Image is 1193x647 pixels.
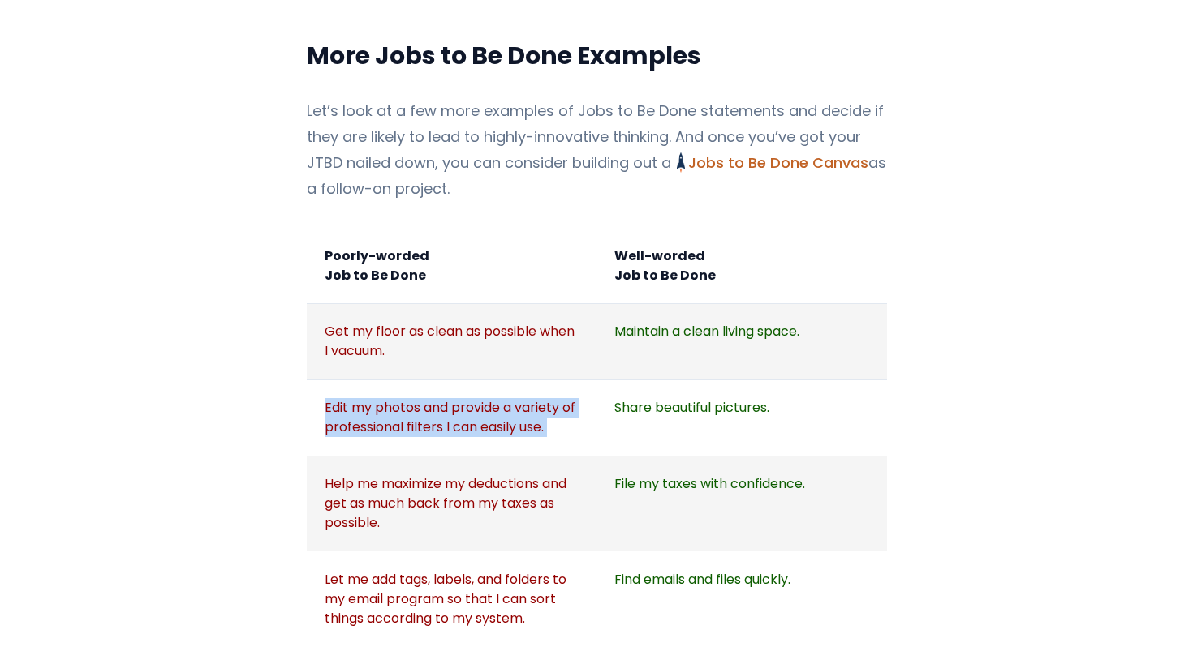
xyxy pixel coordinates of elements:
td: Find emails and files quickly. [596,551,887,646]
td: Let me add tags, labels, and folders to my email program so that I can sort things according to m... [307,551,597,646]
td: Share beautiful pictures. [596,379,887,456]
a: Jobs to Be Done Canvas [677,152,868,173]
td: Edit my photos and provide a variety of professional filters I can easily use. [307,379,597,456]
td: File my taxes with confidence. [596,456,887,551]
td: Get my floor as clean as possible when I vacuum. [307,304,597,380]
td: Help me maximize my deductions and get as much back from my taxes as possible. [307,456,597,551]
strong: Well-worded Job to Be Done [614,246,716,285]
p: Let’s look at a few more examples of Jobs to Be Done statements and decide if they are likely to ... [307,98,887,202]
td: Maintain a clean living space. [596,304,887,380]
strong: Poorly-worded Job to Be Done [325,246,429,285]
h2: More Jobs to Be Done Examples [307,40,887,72]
